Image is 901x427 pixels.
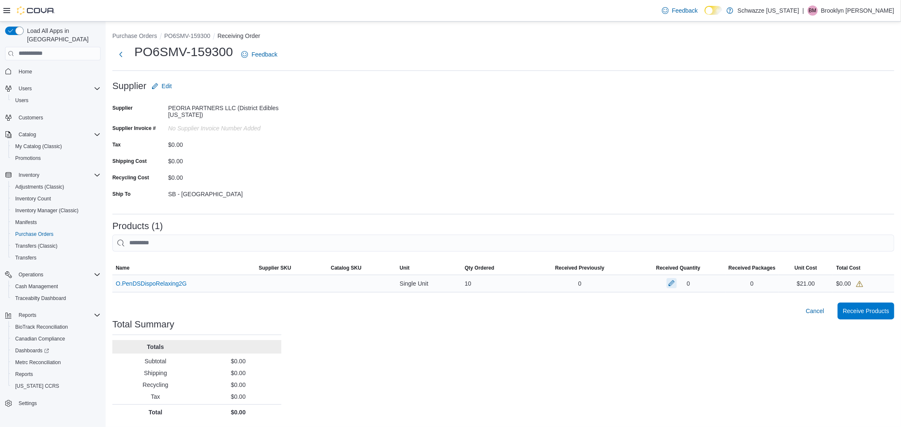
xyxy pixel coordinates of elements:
[199,357,278,365] p: $0.00
[12,322,101,332] span: BioTrack Reconciliation
[168,187,281,197] div: SB - [GEOGRAPHIC_DATA]
[331,265,362,271] span: Catalog SKU
[19,85,32,92] span: Users
[555,265,604,271] span: Received Previously
[12,281,101,292] span: Cash Management
[12,205,82,216] a: Inventory Manager (Classic)
[199,392,278,401] p: $0.00
[836,278,863,289] div: $0.00
[112,174,149,181] label: Recycling Cost
[12,217,40,227] a: Manifests
[19,271,44,278] span: Operations
[259,265,291,271] span: Supplier SKU
[8,240,104,252] button: Transfers (Classic)
[836,265,861,271] span: Total Cost
[24,27,101,43] span: Load All Apps in [GEOGRAPHIC_DATA]
[199,369,278,377] p: $0.00
[12,205,101,216] span: Inventory Manager (Classic)
[8,181,104,193] button: Adjustments (Classic)
[168,138,281,148] div: $0.00
[116,392,195,401] p: Tax
[12,194,101,204] span: Inventory Count
[12,357,101,368] span: Metrc Reconciliation
[779,275,833,292] div: $21.00
[12,182,101,192] span: Adjustments (Classic)
[12,346,101,356] span: Dashboards
[12,322,71,332] a: BioTrack Reconciliation
[112,191,131,197] label: Ship To
[12,281,61,292] a: Cash Management
[112,235,894,251] input: This is a search bar. After typing your query, hit enter to filter the results lower in the page.
[199,408,278,416] p: $0.00
[15,310,40,320] button: Reports
[795,265,817,271] span: Unit Cost
[112,32,894,42] nav: An example of EuiBreadcrumbs
[12,381,63,391] a: [US_STATE] CCRS
[15,170,43,180] button: Inventory
[528,275,631,292] div: 0
[112,81,147,91] h3: Supplier
[8,141,104,152] button: My Catalog (Classic)
[15,84,35,94] button: Users
[15,170,101,180] span: Inventory
[19,400,37,407] span: Settings
[15,243,57,249] span: Transfers (Classic)
[15,155,41,162] span: Promotions
[803,5,804,16] p: |
[8,95,104,106] button: Users
[15,324,68,330] span: BioTrack Reconciliation
[808,5,818,16] div: Brooklyn Michele Carlton
[116,265,130,271] span: Name
[15,335,65,342] span: Canadian Compliance
[806,307,825,315] span: Cancel
[15,66,101,77] span: Home
[112,141,121,148] label: Tax
[809,5,817,16] span: BM
[2,111,104,124] button: Customers
[2,397,104,409] button: Settings
[12,229,57,239] a: Purchase Orders
[238,46,280,63] a: Feedback
[15,383,59,389] span: [US_STATE] CCRS
[112,261,256,275] button: Name
[8,216,104,228] button: Manifests
[162,82,172,90] span: Edit
[112,46,129,63] button: Next
[168,171,281,181] div: $0.00
[461,275,528,292] div: 10
[15,398,101,408] span: Settings
[15,283,58,290] span: Cash Management
[821,5,895,16] p: Brooklyn [PERSON_NAME]
[465,265,494,271] span: Qty Ordered
[12,95,32,105] a: Users
[2,65,104,78] button: Home
[12,357,64,368] a: Metrc Reconciliation
[12,141,65,151] a: My Catalog (Classic)
[116,278,187,289] a: O.PenDSDispoRelaxing2G
[15,130,101,140] span: Catalog
[148,78,175,95] button: Edit
[12,381,101,391] span: Washington CCRS
[15,84,101,94] span: Users
[15,270,47,280] button: Operations
[19,312,36,319] span: Reports
[12,153,101,163] span: Promotions
[656,265,700,271] span: Received Quantity
[15,347,49,354] span: Dashboards
[8,292,104,304] button: Traceabilty Dashboard
[112,319,174,330] h3: Total Summary
[8,357,104,368] button: Metrc Reconciliation
[12,334,68,344] a: Canadian Compliance
[12,241,101,251] span: Transfers (Classic)
[8,368,104,380] button: Reports
[12,293,101,303] span: Traceabilty Dashboard
[672,6,698,15] span: Feedback
[116,343,195,351] p: Totals
[729,265,776,271] span: Received Packages
[2,129,104,141] button: Catalog
[19,131,36,138] span: Catalog
[838,303,894,319] button: Receive Products
[168,101,281,118] div: PEORIA PARTNERS LLC (District Edibles [US_STATE])
[12,253,101,263] span: Transfers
